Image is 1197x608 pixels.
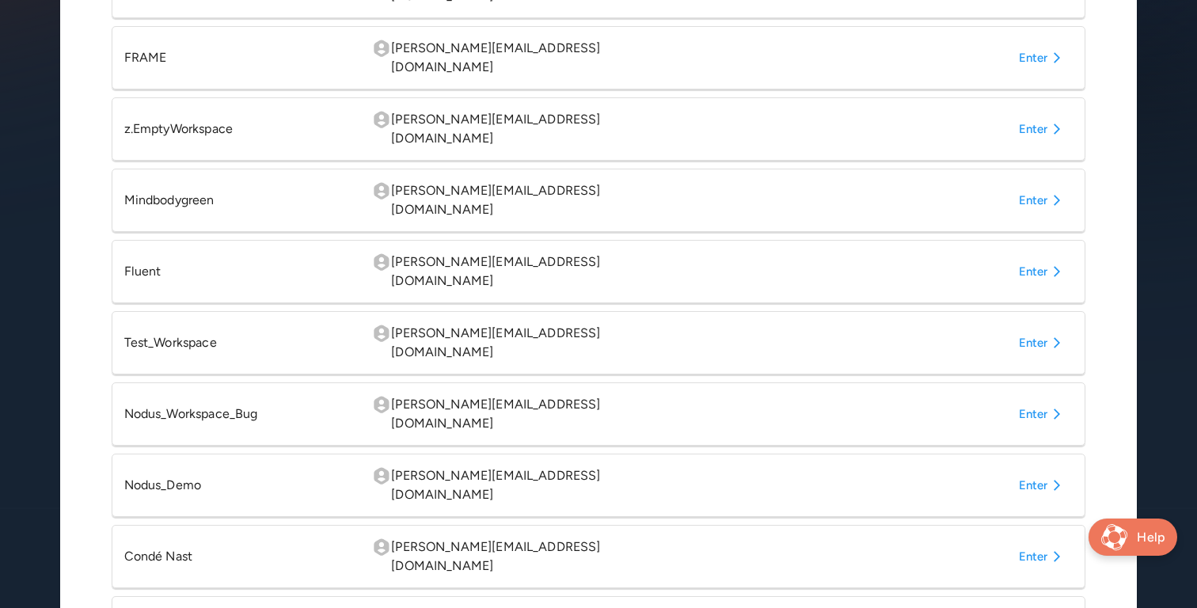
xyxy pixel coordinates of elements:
button: Enter [1013,257,1073,286]
p: [PERSON_NAME][EMAIL_ADDRESS][DOMAIN_NAME] [372,395,610,433]
p: Nodus_Demo [124,476,362,495]
button: Enter [1013,186,1073,215]
button: Enter [1013,44,1073,72]
p: [PERSON_NAME][EMAIL_ADDRESS][DOMAIN_NAME] [372,110,610,148]
p: [PERSON_NAME][EMAIL_ADDRESS][DOMAIN_NAME] [372,538,610,576]
p: Fluent [124,262,362,281]
p: [PERSON_NAME][EMAIL_ADDRESS][DOMAIN_NAME] [372,466,610,504]
p: [PERSON_NAME][EMAIL_ADDRESS][DOMAIN_NAME] [372,324,610,362]
button: Enter [1013,400,1073,428]
p: FRAME [124,48,362,67]
button: Enter [1013,329,1073,357]
p: Nodus_Workspace_Bug [124,405,362,424]
p: [PERSON_NAME][EMAIL_ADDRESS][DOMAIN_NAME] [372,253,610,291]
p: [PERSON_NAME][EMAIL_ADDRESS][DOMAIN_NAME] [372,181,610,219]
p: Condé Nast [124,547,362,566]
p: [PERSON_NAME][EMAIL_ADDRESS][DOMAIN_NAME] [372,39,610,77]
button: Enter [1013,542,1073,571]
p: z.EmptyWorkspace [124,120,362,139]
button: Enter [1013,115,1073,143]
button: Enter [1013,471,1073,500]
p: Test_Workspace [124,333,362,352]
p: Mindbodygreen [124,191,362,210]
